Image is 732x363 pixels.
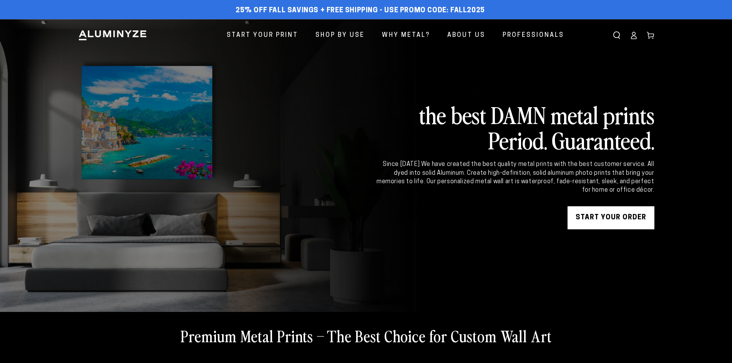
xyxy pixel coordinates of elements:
[375,160,654,195] div: Since [DATE] We have created the best quality metal prints with the best customer service. All dy...
[608,27,625,44] summary: Search our site
[568,206,654,229] a: START YOUR Order
[227,30,298,41] span: Start Your Print
[78,30,147,41] img: Aluminyze
[181,326,552,346] h2: Premium Metal Prints – The Best Choice for Custom Wall Art
[376,25,436,46] a: Why Metal?
[497,25,570,46] a: Professionals
[221,25,304,46] a: Start Your Print
[503,30,564,41] span: Professionals
[315,30,365,41] span: Shop By Use
[447,30,485,41] span: About Us
[310,25,370,46] a: Shop By Use
[375,102,654,152] h2: the best DAMN metal prints Period. Guaranteed.
[382,30,430,41] span: Why Metal?
[442,25,491,46] a: About Us
[236,7,485,15] span: 25% off FALL Savings + Free Shipping - Use Promo Code: FALL2025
